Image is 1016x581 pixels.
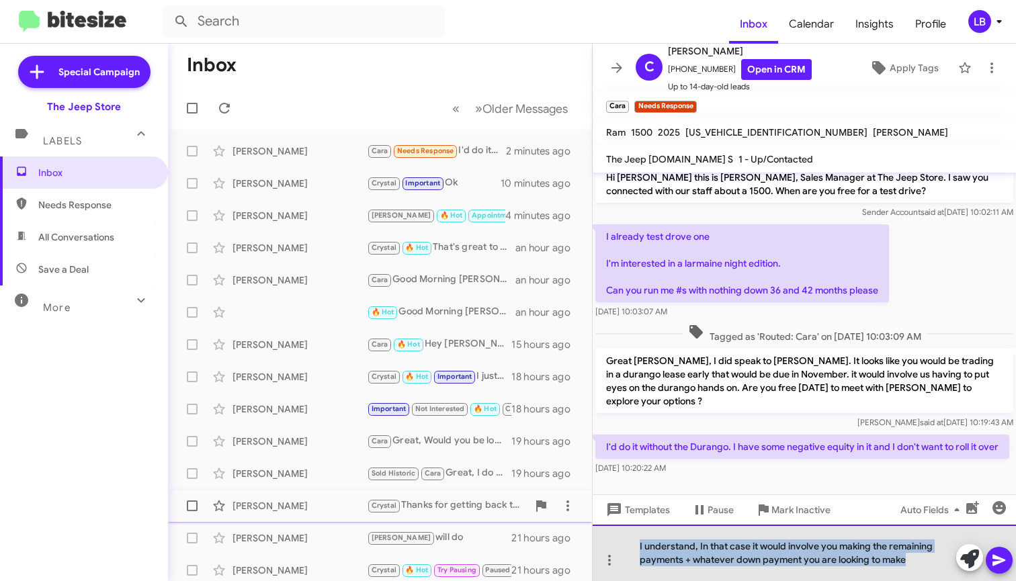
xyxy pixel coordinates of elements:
div: Thanks for getting back to me. What day this week works for a visit to have my used car manager, ... [367,498,527,513]
button: Mark Inactive [745,498,841,522]
a: Insights [845,5,904,44]
span: Paused [485,566,510,574]
span: said at [921,207,944,217]
span: « [452,100,460,117]
button: Templates [593,498,681,522]
span: 🔥 Hot [405,372,428,381]
span: 🔥 Hot [405,566,428,574]
span: Calendar [778,5,845,44]
div: Great, Would you be looking to just sell out right or would you also be looking to replace ? [367,433,511,449]
nav: Page navigation example [445,95,576,122]
span: [PERSON_NAME] [873,126,948,138]
div: an hour ago [515,241,581,255]
div: Ok [367,175,501,191]
div: [PERSON_NAME] [232,370,367,384]
span: Cara [372,275,388,284]
span: Apply Tags [890,56,939,80]
p: I'd do it without the Durango. I have some negative equity in it and I don't want to roll it over [595,435,1009,459]
span: The Jeep [DOMAIN_NAME] S [606,153,733,165]
div: Great, I do see your lease is due next year in may. We'll touch base when we are closer to that l... [367,465,511,481]
span: Cara [372,340,388,349]
span: Cara [372,437,388,445]
button: Pause [681,498,745,522]
span: [PERSON_NAME] [372,211,431,220]
span: [DATE] 10:20:22 AM [595,463,666,473]
span: Auto Fields [900,498,965,522]
a: Open in CRM [741,59,812,80]
span: Pause [708,498,734,522]
div: an hour ago [515,273,581,287]
span: Try Pausing [437,566,476,574]
div: [PERSON_NAME] [232,209,367,222]
span: Templates [603,498,670,522]
div: 18 hours ago [511,370,581,384]
div: The Jeep Store [47,100,121,114]
button: Apply Tags [855,56,951,80]
span: Crystal [372,179,396,187]
span: Tagged as 'Routed: Cara' on [DATE] 10:03:09 AM [683,324,927,343]
span: Appointment Set [472,211,531,220]
span: Needs Response [38,198,153,212]
div: 19 hours ago [511,467,581,480]
div: [PERSON_NAME] [232,531,367,545]
span: Ram [606,126,626,138]
span: Important [437,372,472,381]
span: 🔥 Hot [405,243,428,252]
button: Auto Fields [890,498,976,522]
span: Crystal [372,372,396,381]
span: 🔥 Hot [474,404,497,413]
button: Previous [444,95,468,122]
span: Special Campaign [58,65,140,79]
div: No problem. Sounds good! [367,562,511,578]
span: Cara [425,469,441,478]
span: [PERSON_NAME] [668,43,812,59]
input: Search [163,5,445,38]
div: 21 hours ago [511,531,581,545]
span: Needs Response [397,146,454,155]
span: Labels [43,135,82,147]
p: Great [PERSON_NAME], I did speak to [PERSON_NAME]. It looks like you would be trading in a durang... [595,349,1013,413]
div: [PERSON_NAME] [232,467,367,480]
div: 19 hours ago [511,435,581,448]
div: I just want to make sure we aren't wasting your time if you are going to be upside down. [367,369,511,384]
div: That's great to hear [PERSON_NAME]! We will check back in as we get closer to your lease end. Tha... [367,240,515,255]
span: 1 - Up/Contacted [738,153,813,165]
span: Crystal [372,566,396,574]
span: Important [405,179,440,187]
span: [PERSON_NAME] [DATE] 10:19:43 AM [857,417,1013,427]
div: will do [367,530,511,545]
p: I already test drove one I'm interested in a larmaine night edition. Can you run me #s with nothi... [595,224,889,302]
a: Profile [904,5,957,44]
div: [PERSON_NAME] [232,273,367,287]
small: Needs Response [634,101,696,113]
div: [PERSON_NAME] [232,499,367,512]
div: [PERSON_NAME] [232,177,367,190]
div: Good Morning [PERSON_NAME]. Unfortunately we are closed [DATE]. Available Mon-Fri: 9-8 and Sat 9-6 [367,304,515,320]
button: Next [467,95,576,122]
div: 10 minutes ago [501,177,581,190]
span: All Conversations [38,230,114,244]
h1: Inbox [187,54,237,76]
span: Cara [372,146,388,155]
span: More [43,302,71,314]
div: Good Morning [PERSON_NAME], Understood. Should you like to consider your options and bring the ve... [367,272,515,287]
div: 15 hours ago [511,338,581,351]
span: [PERSON_NAME] [372,533,431,542]
a: Inbox [729,5,778,44]
span: 🔥 Hot [372,308,394,316]
button: LB [957,10,1001,33]
div: I'd do it without the Durango. I have some negative equity in it and I don't want to roll it over [367,143,506,159]
span: [PHONE_NUMBER] [668,59,812,80]
span: Inbox [38,166,153,179]
div: Not a problem [PERSON_NAME] we appreciate the update. When would you like to reschedule? [367,208,505,223]
div: I understand, In that case it would involve you making the remaining payments + whatever down pay... [593,525,1016,581]
div: Hey [PERSON_NAME]. Thanks for getting back to me. What day this week works for a visit to have my... [367,337,511,352]
span: 2025 [658,126,680,138]
div: [PERSON_NAME] [232,564,367,577]
span: [DATE] 10:03:07 AM [595,306,667,316]
div: [PERSON_NAME] [232,144,367,158]
div: 4 minutes ago [505,209,581,222]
